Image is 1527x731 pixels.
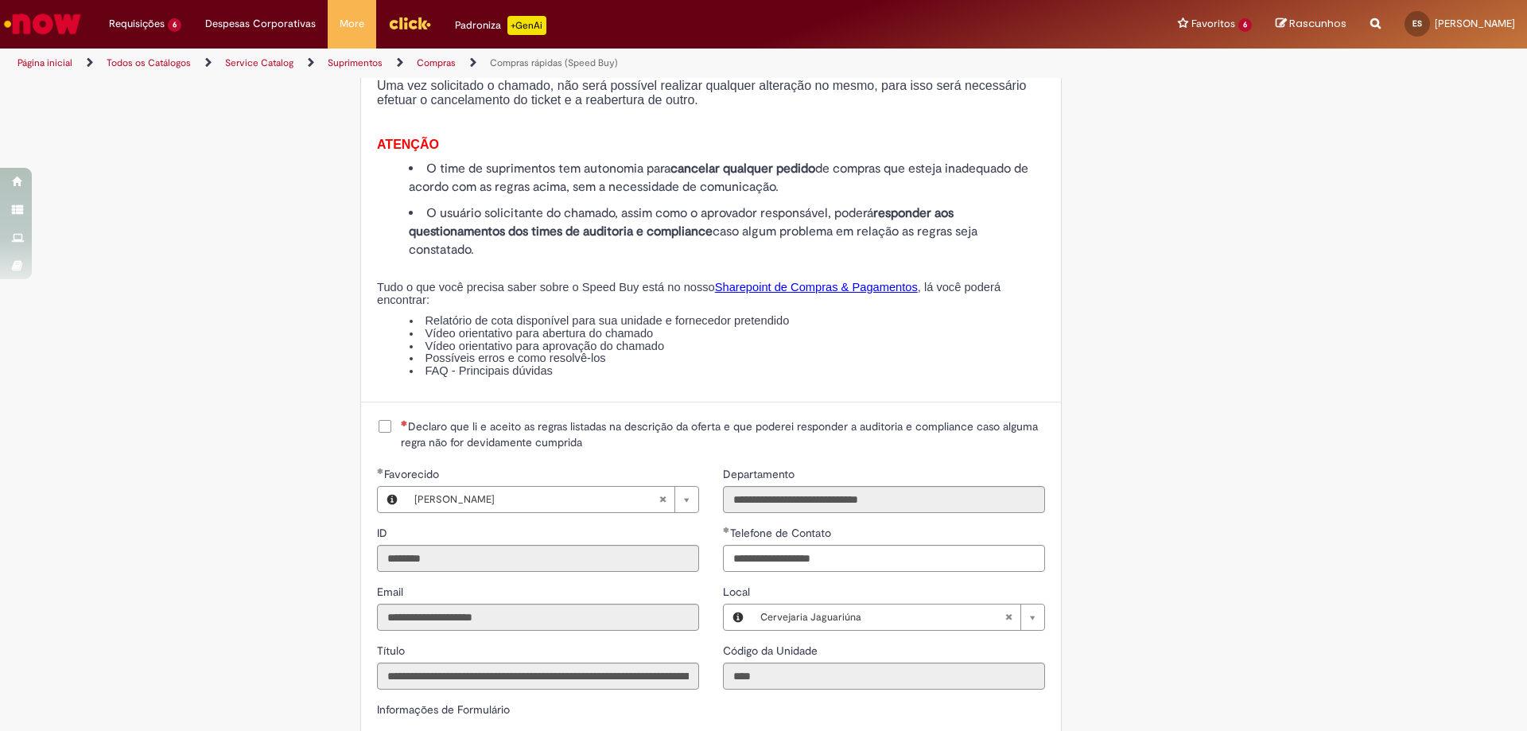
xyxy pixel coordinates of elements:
button: Local, Visualizar este registro Cervejaria Jaguariúna [724,605,752,630]
p: +GenAi [507,16,546,35]
a: Cervejaria JaguariúnaLimpar campo Local [752,605,1044,630]
input: Título [377,663,699,690]
span: Requisições [109,16,165,32]
abbr: Limpar campo Favorecido [651,487,674,512]
span: 6 [1238,18,1252,32]
span: Obrigatório Preenchido [723,527,730,533]
a: Service Catalog [225,56,293,69]
li: FAQ - Principais dúvidas [409,365,1045,378]
img: ServiceNow [2,8,84,40]
a: Suprimentos [328,56,383,69]
input: Departamento [723,486,1045,513]
a: Rascunhos [1276,17,1346,32]
span: Favoritos [1191,16,1235,32]
span: ATENÇÃO [377,138,439,151]
abbr: Limpar campo Local [997,605,1020,630]
label: Somente leitura - ID [377,525,390,541]
span: Cervejaria Jaguariúna [760,605,1004,630]
a: Sharepoint de Compras & Pagamentos [715,281,918,294]
span: [PERSON_NAME] [1435,17,1515,30]
input: Telefone de Contato [723,545,1045,572]
span: Obrigatório Preenchido [377,468,384,474]
ul: Trilhas de página [12,49,1006,78]
span: Uma vez solicitado o chamado, não será possível realizar qualquer alteração no mesmo, para isso s... [377,79,1026,107]
span: Necessários - Favorecido [384,467,442,481]
a: Compras [417,56,456,69]
p: Tudo o que você precisa saber sobre o Speed Buy está no nosso , lá você poderá encontrar: [377,282,1045,306]
span: Declaro que li e aceito as regras listadas na descrição da oferta e que poderei responder a audit... [401,418,1045,450]
button: Favorecido, Visualizar este registro Elijania Ferreira De Sousa [378,487,406,512]
li: O usuário solicitante do chamado, assim como o aprovador responsável, poderá caso algum problema ... [409,204,1045,259]
span: Rascunhos [1289,16,1346,31]
label: Somente leitura - Código da Unidade [723,643,821,659]
span: Somente leitura - Título [377,644,408,658]
li: Vídeo orientativo para aprovação do chamado [409,340,1045,353]
li: Relatório de cota disponível para sua unidade e fornecedor pretendido [409,315,1045,328]
input: Email [377,604,699,631]
li: Vídeo orientativo para abertura do chamado [409,328,1045,340]
label: Somente leitura - Título [377,643,408,659]
a: Todos os Catálogos [107,56,191,69]
span: Somente leitura - ID [377,526,390,540]
li: Possíveis erros e como resolvê-los [409,352,1045,365]
input: Código da Unidade [723,663,1045,690]
span: Necessários [401,420,408,426]
div: Padroniza [455,16,546,35]
span: Telefone de Contato [730,526,834,540]
span: Local [723,585,753,599]
span: More [340,16,364,32]
strong: cancelar qualquer pedido [670,161,815,177]
label: Somente leitura - Departamento [723,466,798,482]
label: Informações de Formulário [377,702,510,717]
a: [PERSON_NAME]Limpar campo Favorecido [406,487,698,512]
a: Página inicial [17,56,72,69]
span: Somente leitura - Departamento [723,467,798,481]
strong: responder aos questionamentos dos times de auditoria e compliance [409,205,954,239]
span: Despesas Corporativas [205,16,316,32]
input: ID [377,545,699,572]
span: ES [1412,18,1422,29]
a: Compras rápidas (Speed Buy) [490,56,618,69]
span: [PERSON_NAME] [414,487,659,512]
img: click_logo_yellow_360x200.png [388,11,431,35]
label: Somente leitura - Email [377,584,406,600]
span: Somente leitura - Email [377,585,406,599]
span: Somente leitura - Código da Unidade [723,644,821,658]
span: 6 [168,18,181,32]
li: O time de suprimentos tem autonomia para de compras que esteja inadequado de acordo com as regras... [409,160,1045,196]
